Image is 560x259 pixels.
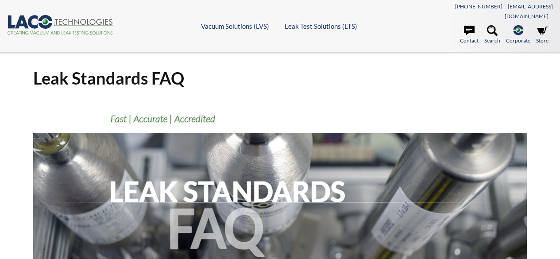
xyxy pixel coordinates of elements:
a: [PHONE_NUMBER] [455,3,502,10]
span: Corporate [506,36,530,45]
a: [EMAIL_ADDRESS][DOMAIN_NAME] [505,3,553,19]
a: Search [484,25,500,45]
a: Store [536,25,548,45]
h1: Leak Standards FAQ [33,67,527,89]
a: Vacuum Solutions (LVS) [201,22,269,30]
a: Leak Test Solutions (LTS) [285,22,357,30]
a: Contact [460,25,479,45]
